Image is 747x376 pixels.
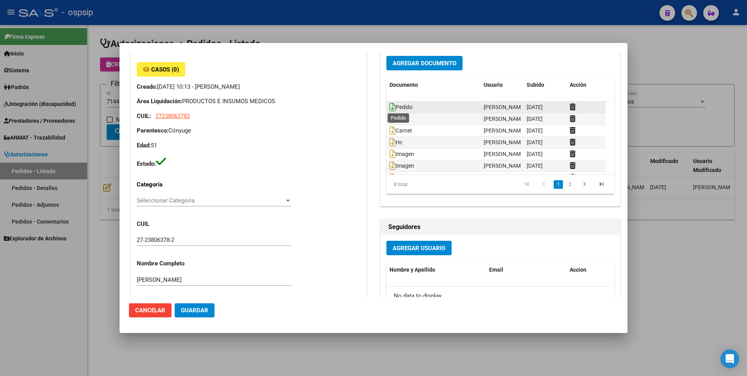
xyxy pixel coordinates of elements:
[137,197,284,204] span: Seleccionar Categoría
[137,126,361,135] p: Cónyuge
[519,180,534,189] a: go to first page
[565,180,575,189] a: 2
[175,303,214,317] button: Guardar
[524,77,567,93] datatable-header-cell: Subido
[137,62,185,77] button: Casos (0)
[527,127,543,134] span: [DATE]
[390,139,402,145] span: Hc
[484,116,525,122] span: [PERSON_NAME]
[720,349,739,368] div: Open Intercom Messenger
[390,127,412,134] span: Carnet
[137,83,157,90] strong: Creado:
[137,82,361,91] p: [DATE] 10:13 - [PERSON_NAME]
[536,180,551,189] a: go to previous page
[181,307,208,314] span: Guardar
[552,178,564,191] li: page 1
[386,77,481,93] datatable-header-cell: Documento
[137,97,361,106] p: PRODUCTOS E INSUMOS MEDICOS
[137,127,168,134] strong: Parentesco:
[577,180,592,189] a: go to next page
[567,77,606,93] datatable-header-cell: Acción
[386,175,431,194] div: 8 total
[484,82,503,88] span: Usuario
[564,178,576,191] li: page 2
[137,113,151,120] strong: CUIL:
[567,261,606,278] datatable-header-cell: Accion
[137,220,204,229] p: CUIL
[554,180,563,189] a: 1
[151,66,179,73] span: Casos (0)
[137,160,156,167] strong: Estado:
[484,139,525,145] span: [PERSON_NAME]
[570,267,586,273] span: Accion
[390,104,413,110] span: Pedido
[594,180,609,189] a: go to last page
[484,127,525,134] span: [PERSON_NAME]
[484,163,525,169] span: [PERSON_NAME]
[137,98,182,105] strong: Área Liquidación:
[386,241,452,255] button: Agregar Usuario
[527,151,543,157] span: [DATE]
[393,60,456,67] span: Agregar Documento
[390,267,435,273] span: Nombre y Apellido
[388,222,612,232] h2: Seguidores
[486,261,567,278] datatable-header-cell: Email
[527,82,544,88] span: Subido
[390,116,404,122] span: Dni
[386,261,486,278] datatable-header-cell: Nombre y Apellido
[386,56,463,70] button: Agregar Documento
[129,303,172,317] button: Cancelar
[135,307,165,314] span: Cancelar
[137,180,204,189] p: Categoría
[527,139,543,145] span: [DATE]
[155,113,190,120] span: 27238063782
[137,142,151,149] strong: Edad:
[484,151,525,157] span: [PERSON_NAME]
[481,77,524,93] datatable-header-cell: Usuario
[527,116,543,122] span: [DATE]
[390,163,414,169] span: Imagen
[137,141,361,150] p: 51
[390,151,414,157] span: Imagen
[489,267,503,273] span: Email
[527,163,543,169] span: [DATE]
[570,82,586,88] span: Acción
[386,286,611,306] div: No data to display
[137,259,204,268] p: Nombre Completo
[393,245,445,252] span: Agregar Usuario
[484,104,525,110] span: [PERSON_NAME]
[390,82,418,88] span: Documento
[527,104,543,110] span: [DATE]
